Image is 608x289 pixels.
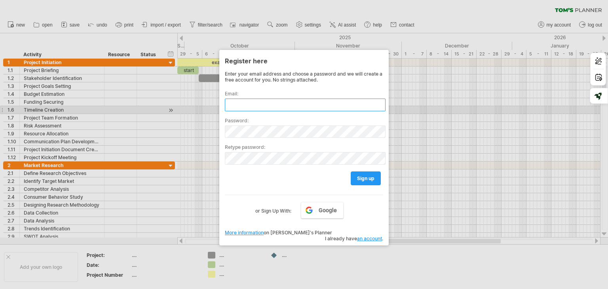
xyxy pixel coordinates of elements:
label: Password: [225,118,383,124]
span: sign up [357,175,374,181]
label: Email: [225,91,383,97]
a: sign up [351,171,381,185]
span: on [PERSON_NAME]'s Planner [225,230,332,236]
a: Google [301,202,344,219]
div: Enter your email address and choose a password and we will create a free account for you. No stri... [225,71,383,83]
a: More information [225,230,264,236]
div: Register here [225,53,383,68]
a: an account [357,236,382,241]
label: or Sign Up With: [255,202,291,215]
span: I already have . [325,236,383,241]
span: Google [319,207,337,213]
label: Retype password: [225,144,383,150]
